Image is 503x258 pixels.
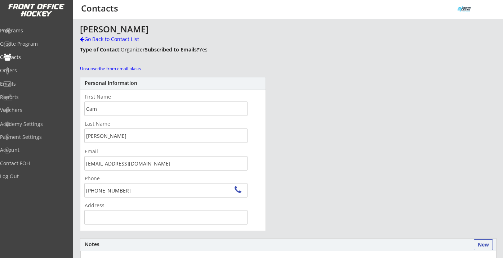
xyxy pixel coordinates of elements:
div: Email [85,149,248,154]
div: Personal Information [85,81,261,86]
div: Phone [85,176,129,181]
div: Last Name [85,121,129,126]
div: Unsubscribe from email blasts [80,66,145,72]
div: First Name [85,94,129,99]
button: New [474,239,493,250]
div: Go Back to Contact List [80,36,173,43]
div: Notes [85,242,492,247]
strong: Type of Contact: [80,46,121,53]
div: [PERSON_NAME] [80,25,322,33]
div: Address [85,203,129,208]
div: Organizer Yes [80,45,236,54]
strong: Subscribed to Emails? [145,46,199,53]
